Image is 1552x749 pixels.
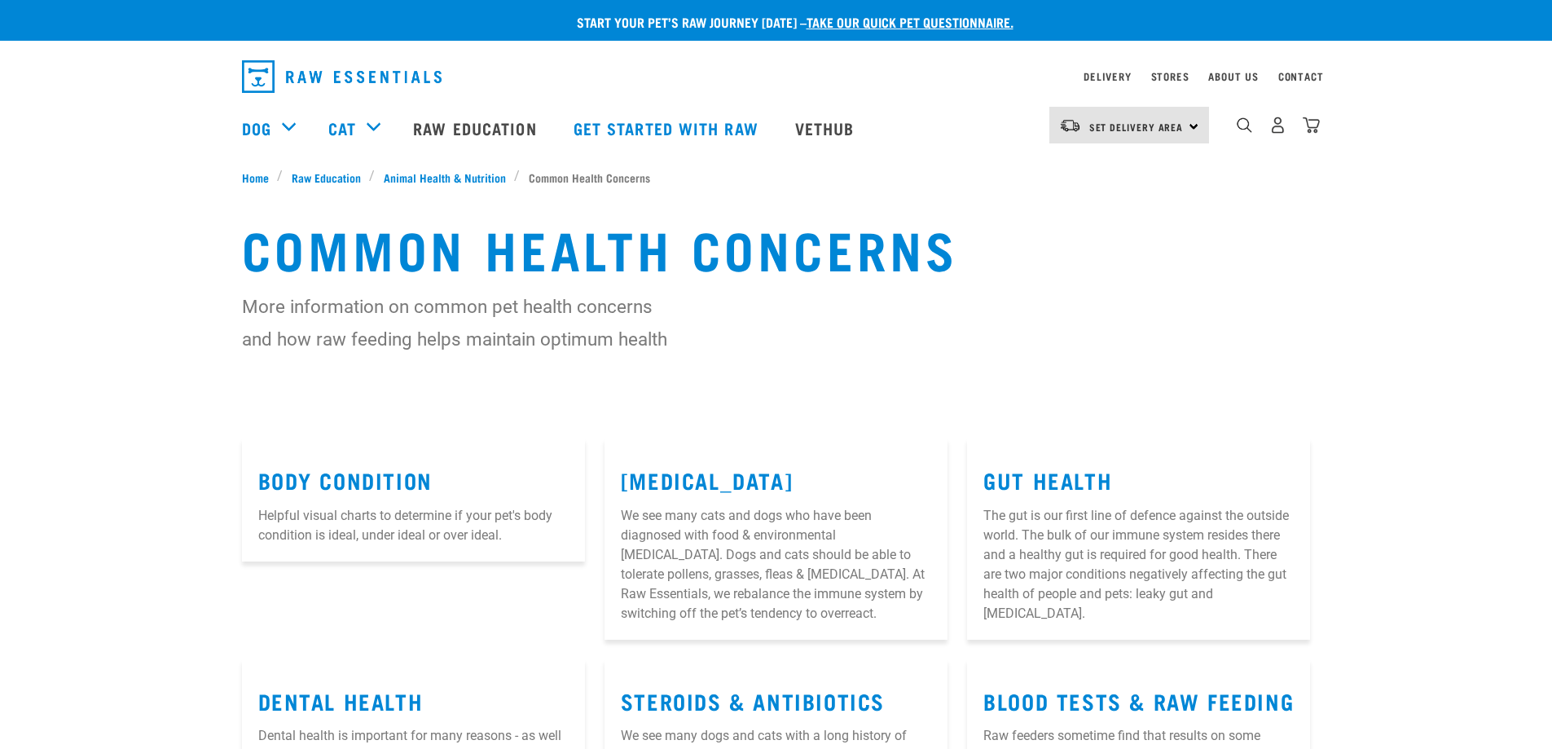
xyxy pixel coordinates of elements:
[621,506,931,623] p: We see many cats and dogs who have been diagnosed with food & environmental [MEDICAL_DATA]. Dogs ...
[242,169,1311,186] nav: breadcrumbs
[1059,118,1081,133] img: van-moving.png
[229,54,1324,99] nav: dropdown navigation
[557,95,779,161] a: Get started with Raw
[242,169,278,186] a: Home
[242,169,269,186] span: Home
[807,18,1013,25] a: take our quick pet questionnaire.
[258,474,433,486] a: Body Condition
[1208,73,1258,79] a: About Us
[1269,117,1286,134] img: user.png
[621,694,885,707] a: Steroids & Antibiotics
[779,95,875,161] a: Vethub
[397,95,556,161] a: Raw Education
[242,116,271,140] a: Dog
[621,474,793,486] a: [MEDICAL_DATA]
[328,116,356,140] a: Cat
[983,694,1294,707] a: Blood Tests & Raw Feeding
[242,218,1311,277] h1: Common Health Concerns
[1089,124,1184,130] span: Set Delivery Area
[983,474,1112,486] a: Gut Health
[1303,117,1320,134] img: home-icon@2x.png
[242,60,442,93] img: Raw Essentials Logo
[1151,73,1189,79] a: Stores
[1278,73,1324,79] a: Contact
[1237,117,1252,133] img: home-icon-1@2x.png
[384,169,506,186] span: Animal Health & Nutrition
[983,506,1294,623] p: The gut is our first line of defence against the outside world. The bulk of our immune system res...
[242,290,670,355] p: More information on common pet health concerns and how raw feeding helps maintain optimum health
[258,694,424,707] a: Dental Health
[283,169,369,186] a: Raw Education
[375,169,514,186] a: Animal Health & Nutrition
[258,506,569,545] p: Helpful visual charts to determine if your pet's body condition is ideal, under ideal or over ideal.
[292,169,361,186] span: Raw Education
[1084,73,1131,79] a: Delivery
